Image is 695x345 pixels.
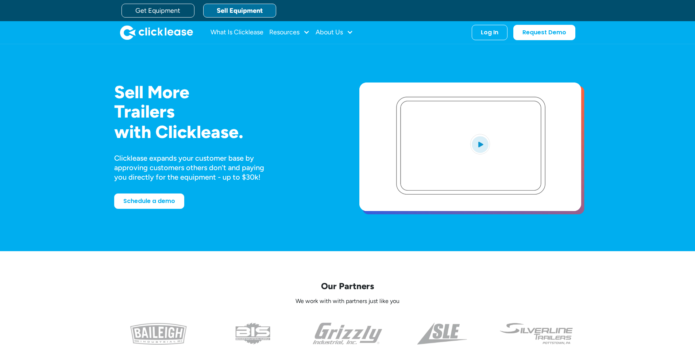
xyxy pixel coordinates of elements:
a: Request Demo [513,25,575,40]
img: a black and white photo of the side of a triangle [417,323,467,345]
a: Get Equipment [121,4,194,18]
p: We work with with partners just like you [114,298,581,305]
a: Sell Equipment [203,4,276,18]
img: undefined [499,323,574,345]
a: Schedule a demo [114,193,184,209]
div: Clicklease expands your customer base by approving customers others don’t and paying you directly... [114,153,278,182]
img: baileigh logo [130,323,187,345]
a: What Is Clicklease [211,25,263,40]
img: the logo for beaver industrial supply [235,323,270,345]
img: Blue play button logo on a light blue circular background [470,134,490,154]
h1: Trailers [114,102,336,121]
h1: with Clicklease. [114,122,336,142]
img: the grizzly industrial inc logo [313,323,382,345]
h1: Sell More [114,83,336,102]
p: Our Partners [114,280,581,292]
div: Log In [481,29,498,36]
img: Clicklease logo [120,25,193,40]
